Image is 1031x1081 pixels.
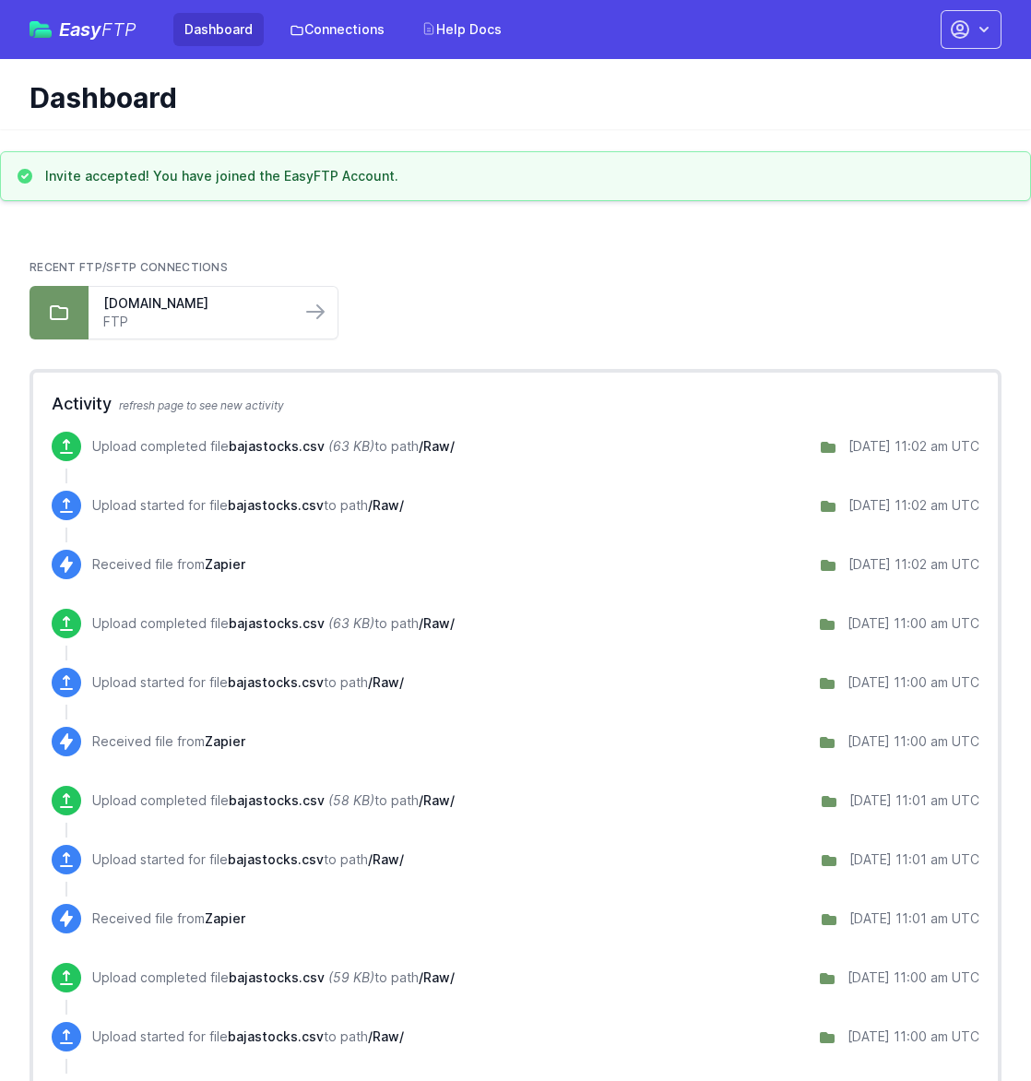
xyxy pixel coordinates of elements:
h1: Dashboard [30,81,987,114]
p: Received file from [92,732,245,751]
span: /Raw/ [419,615,455,631]
a: Dashboard [173,13,264,46]
div: [DATE] 11:00 am UTC [847,1028,979,1046]
span: /Raw/ [419,792,455,808]
span: bajastocks.csv [228,497,324,513]
i: (63 KB) [328,615,374,631]
div: [DATE] 11:02 am UTC [848,437,979,456]
span: /Raw/ [368,851,404,867]
p: Upload started for file to path [92,496,404,515]
span: /Raw/ [419,438,455,454]
a: Connections [278,13,396,46]
span: FTP [101,18,136,41]
span: bajastocks.csv [229,615,325,631]
div: [DATE] 11:00 am UTC [847,673,979,692]
div: [DATE] 11:01 am UTC [849,850,979,869]
h2: Recent FTP/SFTP Connections [30,260,1001,275]
i: (59 KB) [328,969,374,985]
div: [DATE] 11:01 am UTC [849,791,979,810]
p: Received file from [92,909,245,928]
p: Received file from [92,555,245,574]
i: (63 KB) [328,438,374,454]
a: FTP [103,313,286,331]
i: (58 KB) [328,792,374,808]
p: Upload started for file to path [92,1028,404,1046]
p: Upload completed file to path [92,791,455,810]
span: /Raw/ [419,969,455,985]
p: Upload completed file to path [92,968,455,987]
h2: Activity [52,391,979,417]
h3: Invite accepted! You have joined the EasyFTP Account. [45,167,398,185]
img: easyftp_logo.png [30,21,52,38]
p: Upload completed file to path [92,437,455,456]
a: [DOMAIN_NAME] [103,294,286,313]
span: /Raw/ [368,674,404,690]
div: [DATE] 11:02 am UTC [848,555,979,574]
span: bajastocks.csv [228,1028,324,1044]
a: EasyFTP [30,20,136,39]
span: Zapier [205,556,245,572]
span: Easy [59,20,136,39]
p: Upload completed file to path [92,614,455,633]
span: Zapier [205,733,245,749]
span: refresh page to see new activity [119,398,284,412]
a: Help Docs [410,13,513,46]
p: Upload started for file to path [92,673,404,692]
span: Zapier [205,910,245,926]
span: bajastocks.csv [229,792,325,808]
div: [DATE] 11:01 am UTC [849,909,979,928]
span: bajastocks.csv [228,851,324,867]
div: [DATE] 11:02 am UTC [848,496,979,515]
span: bajastocks.csv [229,969,325,985]
div: [DATE] 11:00 am UTC [847,732,979,751]
div: [DATE] 11:00 am UTC [847,614,979,633]
span: bajastocks.csv [228,674,324,690]
span: /Raw/ [368,497,404,513]
span: /Raw/ [368,1028,404,1044]
p: Upload started for file to path [92,850,404,869]
span: bajastocks.csv [229,438,325,454]
div: [DATE] 11:00 am UTC [847,968,979,987]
